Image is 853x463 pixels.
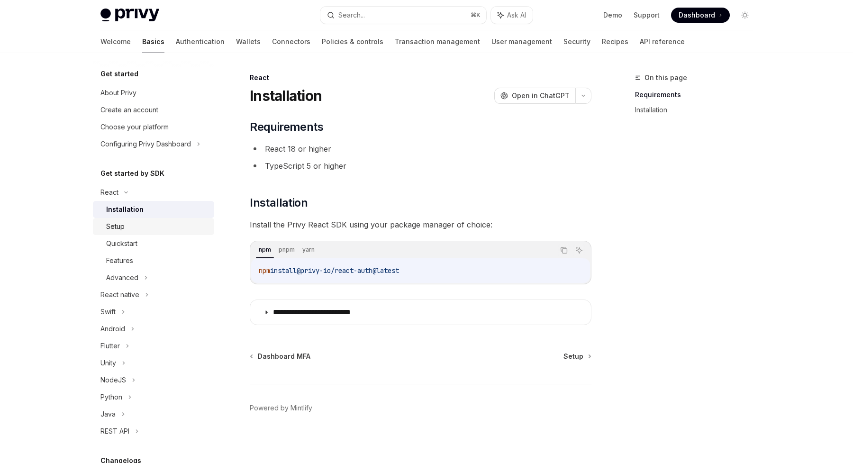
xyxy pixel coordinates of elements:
span: Setup [563,352,583,361]
button: Copy the contents from the code block [558,244,570,256]
a: API reference [640,30,685,53]
a: Security [563,30,590,53]
span: Install the Privy React SDK using your package manager of choice: [250,218,591,231]
span: Ask AI [507,10,526,20]
span: Installation [250,195,308,210]
div: About Privy [100,87,136,99]
div: Swift [100,306,116,318]
button: Toggle dark mode [737,8,753,23]
a: Connectors [272,30,310,53]
a: Features [93,252,214,269]
span: @privy-io/react-auth@latest [297,266,399,275]
a: Quickstart [93,235,214,252]
a: Create an account [93,101,214,118]
div: Setup [106,221,125,232]
span: Requirements [250,119,323,135]
a: Dashboard [671,8,730,23]
button: Open in ChatGPT [494,88,575,104]
div: React [250,73,591,82]
div: yarn [299,244,318,255]
a: Dashboard MFA [251,352,310,361]
a: Choose your platform [93,118,214,136]
div: Flutter [100,340,120,352]
a: About Privy [93,84,214,101]
a: Setup [93,218,214,235]
a: Support [634,10,660,20]
span: npm [259,266,270,275]
button: Ask AI [573,244,585,256]
button: Search...⌘K [320,7,486,24]
a: User management [491,30,552,53]
div: npm [256,244,274,255]
span: ⌘ K [471,11,481,19]
div: Installation [106,204,144,215]
h5: Get started by SDK [100,168,164,179]
div: Features [106,255,133,266]
h5: Get started [100,68,138,80]
div: Create an account [100,104,158,116]
div: Choose your platform [100,121,169,133]
a: Transaction management [395,30,480,53]
a: Setup [563,352,590,361]
div: React native [100,289,139,300]
img: light logo [100,9,159,22]
div: pnpm [276,244,298,255]
div: NodeJS [100,374,126,386]
div: Advanced [106,272,138,283]
li: React 18 or higher [250,142,591,155]
li: TypeScript 5 or higher [250,159,591,172]
div: React [100,187,118,198]
div: Unity [100,357,116,369]
a: Powered by Mintlify [250,403,312,413]
div: Search... [338,9,365,21]
div: REST API [100,426,129,437]
a: Welcome [100,30,131,53]
span: On this page [644,72,687,83]
div: Quickstart [106,238,137,249]
a: Requirements [635,87,760,102]
div: Java [100,409,116,420]
a: Wallets [236,30,261,53]
span: Dashboard MFA [258,352,310,361]
span: Dashboard [679,10,715,20]
a: Policies & controls [322,30,383,53]
a: Authentication [176,30,225,53]
div: Android [100,323,125,335]
a: Basics [142,30,164,53]
span: install [270,266,297,275]
a: Recipes [602,30,628,53]
a: Demo [603,10,622,20]
h1: Installation [250,87,322,104]
button: Ask AI [491,7,533,24]
div: Python [100,391,122,403]
div: Configuring Privy Dashboard [100,138,191,150]
a: Installation [635,102,760,118]
span: Open in ChatGPT [512,91,570,100]
a: Installation [93,201,214,218]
